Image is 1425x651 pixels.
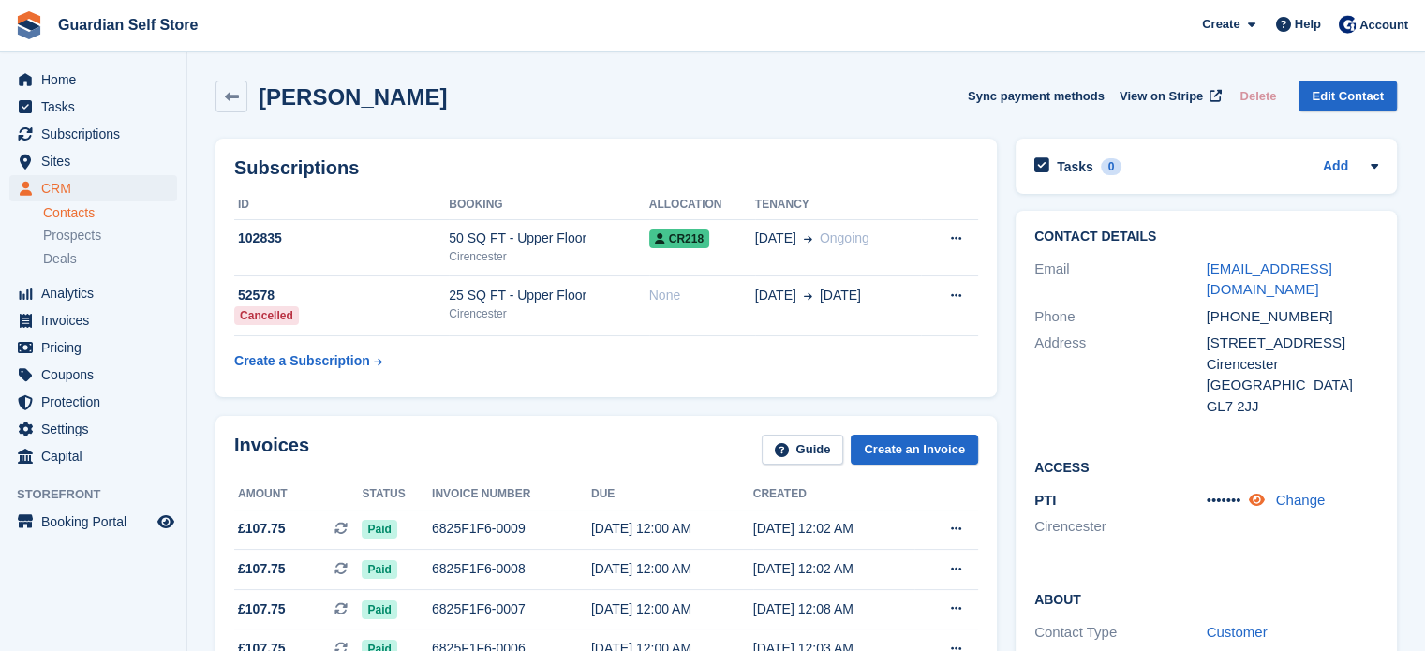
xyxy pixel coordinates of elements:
[820,230,869,245] span: Ongoing
[41,443,154,469] span: Capital
[41,362,154,388] span: Coupons
[234,190,449,220] th: ID
[1112,81,1225,111] a: View on Stripe
[753,559,915,579] div: [DATE] 12:02 AM
[362,560,396,579] span: Paid
[51,9,205,40] a: Guardian Self Store
[234,286,449,305] div: 52578
[41,175,154,201] span: CRM
[9,148,177,174] a: menu
[1232,81,1284,111] button: Delete
[238,559,286,579] span: £107.75
[1034,589,1378,608] h2: About
[9,416,177,442] a: menu
[9,67,177,93] a: menu
[753,519,915,539] div: [DATE] 12:02 AM
[1207,354,1379,376] div: Cirencester
[753,599,915,619] div: [DATE] 12:08 AM
[9,94,177,120] a: menu
[41,509,154,535] span: Booking Portal
[234,157,978,179] h2: Subscriptions
[41,148,154,174] span: Sites
[155,510,177,533] a: Preview store
[238,599,286,619] span: £107.75
[362,600,396,619] span: Paid
[41,121,154,147] span: Subscriptions
[41,389,154,415] span: Protection
[1034,516,1207,538] li: Cirencester
[755,190,921,220] th: Tenancy
[1295,15,1321,34] span: Help
[851,435,978,466] a: Create an Invoice
[234,351,370,371] div: Create a Subscription
[1207,375,1379,396] div: [GEOGRAPHIC_DATA]
[649,229,709,248] span: CR218
[1034,622,1207,644] div: Contact Type
[449,286,648,305] div: 25 SQ FT - Upper Floor
[1207,624,1268,640] a: Customer
[9,175,177,201] a: menu
[1034,229,1378,244] h2: Contact Details
[762,435,844,466] a: Guide
[649,190,755,220] th: Allocation
[1120,87,1203,106] span: View on Stripe
[449,248,648,265] div: Cirencester
[41,416,154,442] span: Settings
[43,204,177,222] a: Contacts
[362,520,396,539] span: Paid
[9,443,177,469] a: menu
[17,485,186,504] span: Storefront
[1034,492,1056,508] span: PTI
[591,480,753,510] th: Due
[43,249,177,269] a: Deals
[1101,158,1122,175] div: 0
[43,227,101,244] span: Prospects
[755,286,796,305] span: [DATE]
[432,559,591,579] div: 6825F1F6-0008
[449,229,648,248] div: 50 SQ FT - Upper Floor
[1034,457,1378,476] h2: Access
[1207,396,1379,418] div: GL7 2JJ
[9,307,177,333] a: menu
[41,280,154,306] span: Analytics
[1323,156,1348,178] a: Add
[41,307,154,333] span: Invoices
[43,250,77,268] span: Deals
[41,67,154,93] span: Home
[432,599,591,619] div: 6825F1F6-0007
[9,509,177,535] a: menu
[649,286,755,305] div: None
[43,226,177,245] a: Prospects
[1057,158,1093,175] h2: Tasks
[1207,260,1332,298] a: [EMAIL_ADDRESS][DOMAIN_NAME]
[9,362,177,388] a: menu
[9,389,177,415] a: menu
[1207,492,1241,508] span: •••••••
[1276,492,1326,508] a: Change
[1299,81,1397,111] a: Edit Contact
[9,121,177,147] a: menu
[234,306,299,325] div: Cancelled
[15,11,43,39] img: stora-icon-8386f47178a22dfd0bd8f6a31ec36ba5ce8667c1dd55bd0f319d3a0aa187defe.svg
[820,286,861,305] span: [DATE]
[362,480,432,510] th: Status
[259,84,447,110] h2: [PERSON_NAME]
[591,559,753,579] div: [DATE] 12:00 AM
[753,480,915,510] th: Created
[9,280,177,306] a: menu
[238,519,286,539] span: £107.75
[234,435,309,466] h2: Invoices
[449,190,648,220] th: Booking
[41,94,154,120] span: Tasks
[591,599,753,619] div: [DATE] 12:00 AM
[968,81,1105,111] button: Sync payment methods
[1359,16,1408,35] span: Account
[1338,15,1357,34] img: Tom Scott
[1202,15,1239,34] span: Create
[432,519,591,539] div: 6825F1F6-0009
[234,229,449,248] div: 102835
[1034,259,1207,301] div: Email
[432,480,591,510] th: Invoice number
[9,334,177,361] a: menu
[755,229,796,248] span: [DATE]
